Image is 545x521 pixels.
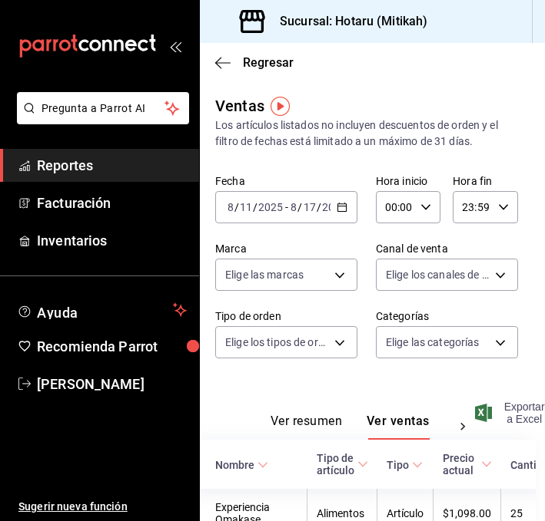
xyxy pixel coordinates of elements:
[239,201,253,213] input: --
[303,201,317,213] input: --
[11,111,189,127] a: Pregunta a Parrot AI
[386,267,490,282] span: Elige los canales de venta
[18,499,187,515] span: Sugerir nueva función
[453,176,517,186] label: Hora fin
[17,92,189,124] button: Pregunta a Parrot AI
[42,101,165,117] span: Pregunta a Parrot AI
[290,201,297,213] input: --
[37,336,187,357] span: Recomienda Parrot
[215,459,254,471] div: Nombre
[271,414,447,440] div: navigation tabs
[376,311,518,322] label: Categorías
[215,94,264,117] div: Ventas
[258,201,284,213] input: ----
[234,201,239,213] span: /
[225,335,329,350] span: Elige los tipos de orden
[376,243,518,254] label: Canal de venta
[243,55,294,70] span: Regresar
[387,459,423,471] span: Tipo
[321,201,347,213] input: ----
[169,40,181,52] button: open_drawer_menu
[443,452,492,476] span: Precio actual
[215,117,511,150] div: Los artículos listados no incluyen descuentos de orden y el filtro de fechas está limitado a un m...
[37,230,187,251] span: Inventarios
[271,97,290,116] img: Tooltip marker
[37,193,187,213] span: Facturación
[478,401,545,425] button: Exportar a Excel
[37,374,187,394] span: [PERSON_NAME]
[317,452,354,476] div: Tipo de artículo
[268,12,427,31] h3: Sucursal: Hotaru (Mitikah)
[297,201,302,213] span: /
[227,201,234,213] input: --
[271,414,342,440] button: Ver resumen
[215,176,357,186] label: Fecha
[387,459,409,471] div: Tipo
[317,201,321,213] span: /
[37,155,187,176] span: Reportes
[253,201,258,213] span: /
[215,243,357,254] label: Marca
[317,452,368,476] span: Tipo de artículo
[285,201,288,213] span: -
[386,335,480,350] span: Elige las categorías
[37,301,167,319] span: Ayuda
[443,452,478,476] div: Precio actual
[225,267,304,282] span: Elige las marcas
[367,414,430,440] button: Ver ventas
[215,55,294,70] button: Regresar
[215,459,268,471] span: Nombre
[215,311,357,322] label: Tipo de orden
[376,176,440,186] label: Hora inicio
